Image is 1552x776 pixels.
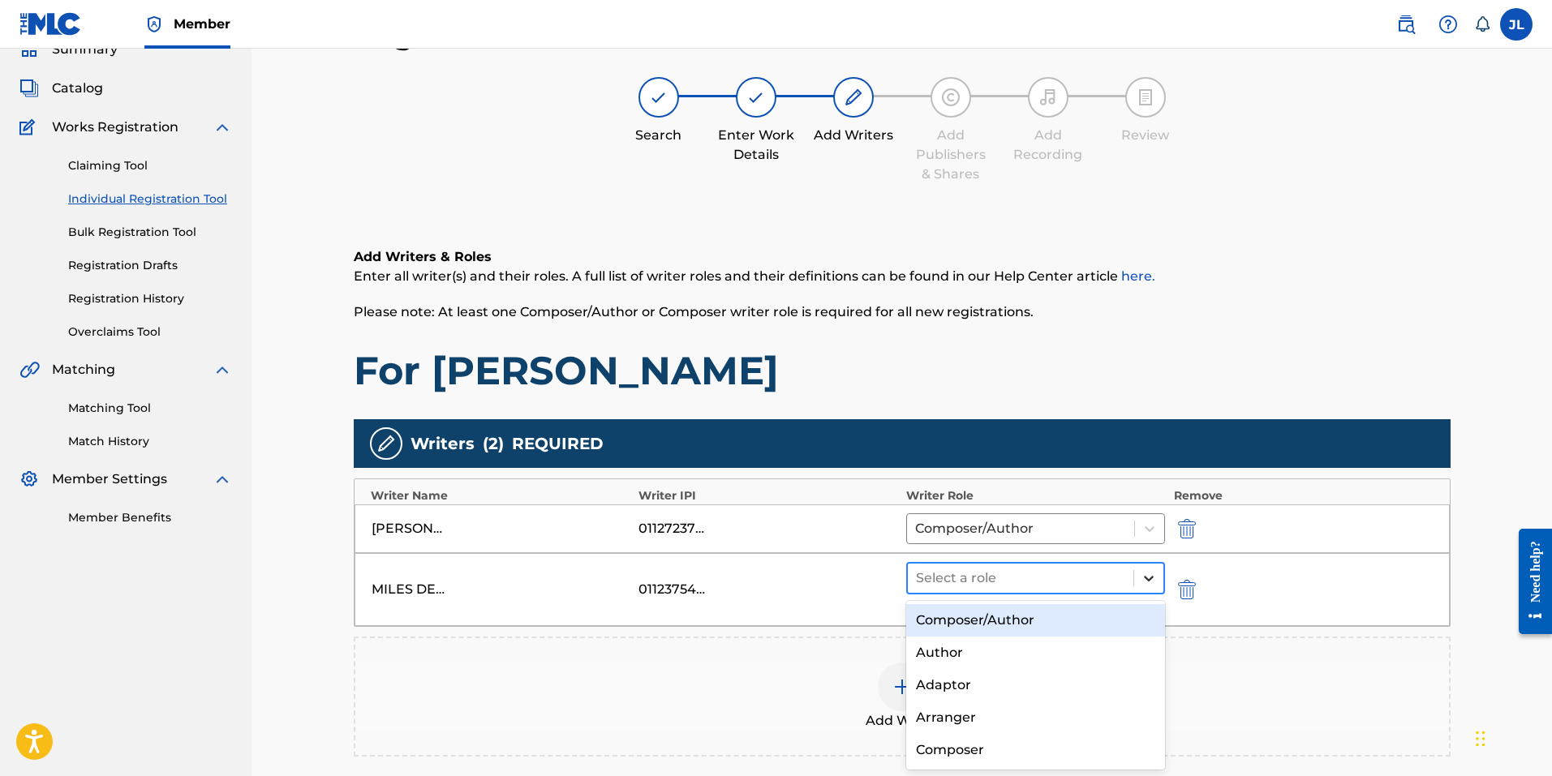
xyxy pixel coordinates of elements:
[213,118,232,137] img: expand
[376,434,396,453] img: writers
[1474,16,1490,32] div: Notifications
[941,88,961,107] img: step indicator icon for Add Publishers & Shares
[19,118,41,137] img: Works Registration
[1500,8,1533,41] div: User Menu
[1178,519,1196,538] img: 12a2ab48e56ec057fbd8.svg
[174,15,230,33] span: Member
[906,487,1166,504] div: Writer Role
[906,637,1166,669] div: Author
[1178,580,1196,599] img: 12a2ab48e56ec057fbd8.svg
[649,88,669,107] img: step indicator icon for Search
[52,469,167,489] span: Member Settings
[52,79,103,98] span: Catalog
[1038,88,1058,107] img: step indicator icon for Add Recording
[68,509,232,526] a: Member Benefits
[813,126,894,145] div: Add Writers
[68,433,232,450] a: Match History
[1174,487,1434,504] div: Remove
[618,126,699,145] div: Search
[483,431,504,456] span: ( 2 )
[354,346,1451,395] h1: For [PERSON_NAME]
[19,40,39,59] img: Summary
[906,604,1166,637] div: Composer/Author
[19,40,118,59] a: SummarySummary
[906,669,1166,701] div: Adaptor
[371,487,630,504] div: Writer Name
[19,79,103,98] a: CatalogCatalog
[52,118,178,137] span: Works Registration
[68,290,232,307] a: Registration History
[1432,8,1464,41] div: Help
[1105,126,1186,145] div: Review
[411,431,475,456] span: Writers
[716,126,797,165] div: Enter Work Details
[512,431,604,456] span: REQUIRED
[1136,88,1155,107] img: step indicator icon for Review
[52,40,118,59] span: Summary
[19,360,40,379] img: Matching
[68,191,232,208] a: Individual Registration Tool
[1390,8,1422,41] a: Public Search
[746,88,766,107] img: step indicator icon for Enter Work Details
[1507,516,1552,646] iframe: Resource Center
[354,304,1034,319] span: Please note: At least one Composer/Author or Composer writer role is required for all new registr...
[354,247,1451,267] h6: Add Writers & Roles
[213,360,232,379] img: expand
[213,469,232,489] img: expand
[866,711,939,731] span: Add Writer
[844,88,863,107] img: step indicator icon for Add Writers
[52,360,115,379] span: Matching
[68,257,232,274] a: Registration Drafts
[906,734,1166,766] div: Composer
[144,15,164,34] img: Top Rightsholder
[1438,15,1458,34] img: help
[19,12,82,36] img: MLC Logo
[910,126,991,184] div: Add Publishers & Shares
[68,224,232,241] a: Bulk Registration Tool
[354,268,1155,284] span: Enter all writer(s) and their roles. A full list of writer roles and their definitions can be fou...
[1396,15,1416,34] img: search
[19,79,39,98] img: Catalog
[68,400,232,417] a: Matching Tool
[892,677,912,697] img: add
[19,469,39,489] img: Member Settings
[1008,126,1089,165] div: Add Recording
[68,324,232,341] a: Overclaims Tool
[1121,268,1155,284] a: here.
[1476,714,1485,763] div: Drag
[68,157,232,174] a: Claiming Tool
[638,487,898,504] div: Writer IPI
[906,701,1166,734] div: Arranger
[1471,698,1552,776] iframe: Chat Widget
